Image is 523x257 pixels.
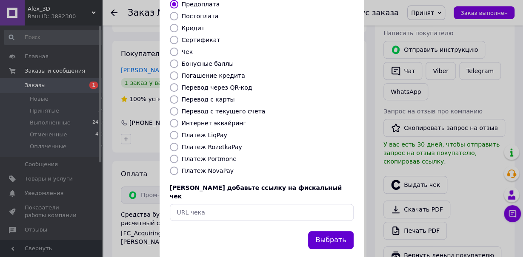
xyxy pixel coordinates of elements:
[182,60,234,67] label: Бонусные баллы
[182,155,237,162] label: Платеж Portmone
[182,108,266,115] label: Перевод с текущего счета
[182,96,235,103] label: Перевод с карты
[308,231,353,249] button: Выбрать
[182,13,219,20] label: Постоплата
[182,84,252,91] label: Перевод через QR-код
[170,204,354,221] input: URL чека
[182,25,205,31] label: Кредит
[182,144,242,150] label: Платеж RozetkaPay
[182,48,193,55] label: Чек
[182,1,220,8] label: Предоплата
[182,120,246,127] label: Интернет эквайринг
[170,184,342,200] span: [PERSON_NAME] добавьте ссылку на фискальный чек
[182,167,234,174] label: Платеж NovaPay
[182,37,220,43] label: Сертификат
[182,72,245,79] label: Погашение кредита
[182,132,227,138] label: Платеж LiqPay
